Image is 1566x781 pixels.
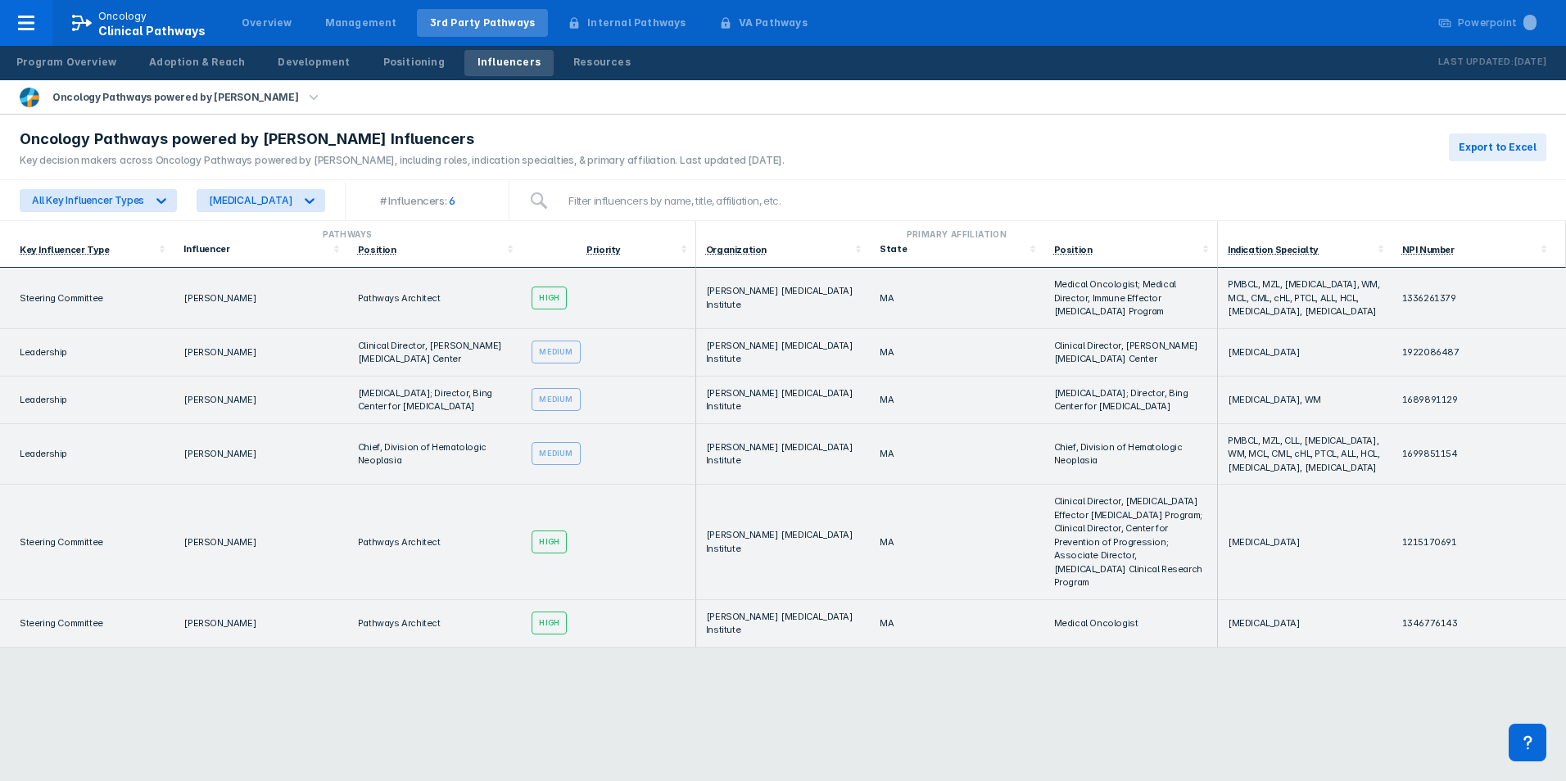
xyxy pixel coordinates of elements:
[7,228,689,241] div: Pathways
[174,600,347,648] td: [PERSON_NAME]
[348,329,522,377] td: Clinical Director, [PERSON_NAME] [MEDICAL_DATA] Center
[870,329,1043,377] td: MA
[696,600,870,648] td: [PERSON_NAME] [MEDICAL_DATA] Institute
[1044,485,1218,600] td: Clinical Director, [MEDICAL_DATA] Effector [MEDICAL_DATA] Program; Clinical Director, Center for ...
[464,50,554,76] a: Influencers
[98,9,147,24] p: Oncology
[3,50,129,76] a: Program Overview
[348,485,522,600] td: Pathways Architect
[696,377,870,424] td: [PERSON_NAME] [MEDICAL_DATA] Institute
[1449,133,1546,161] button: Export to Excel
[870,268,1043,329] td: MA
[1402,244,1455,255] div: NPI Number
[20,129,474,149] span: Oncology Pathways powered by [PERSON_NAME] Influencers
[209,194,292,206] div: [MEDICAL_DATA]
[1218,268,1392,329] td: PMBCL, MZL, [MEDICAL_DATA], WM, MCL, CML, cHL, PTCL, ALL, HCL, [MEDICAL_DATA], [MEDICAL_DATA]
[696,329,870,377] td: [PERSON_NAME] [MEDICAL_DATA] Institute
[1218,600,1392,648] td: [MEDICAL_DATA]
[706,244,767,255] div: Organization
[174,424,347,485] td: [PERSON_NAME]
[348,268,522,329] td: Pathways Architect
[1509,724,1546,761] div: Contact Support
[20,88,39,107] img: dfci-pathways
[1438,54,1514,70] p: Last Updated:
[242,16,292,30] div: Overview
[265,50,363,76] a: Development
[532,341,580,363] div: Medium
[348,377,522,424] td: [MEDICAL_DATA]; Director, Bing Center for [MEDICAL_DATA]
[477,55,541,70] div: Influencers
[532,530,567,553] div: High
[1044,377,1218,424] td: [MEDICAL_DATA]; Director, Bing Center for [MEDICAL_DATA]
[1054,244,1093,255] div: Position
[370,50,458,76] a: Positioning
[174,268,347,329] td: [PERSON_NAME]
[870,485,1043,600] td: MA
[358,244,396,255] div: Position
[136,50,258,76] a: Adoption & Reach
[1044,329,1218,377] td: Clinical Director, [PERSON_NAME] [MEDICAL_DATA] Center
[174,329,347,377] td: [PERSON_NAME]
[417,9,549,37] a: 3rd Party Pathways
[532,442,580,465] div: Medium
[532,287,567,309] div: High
[1459,140,1537,155] span: Export to Excel
[1044,600,1218,648] td: Medical Oncologist
[703,228,1211,241] div: Primary Affiliation
[1458,16,1537,30] div: Powerpoint
[532,388,580,411] div: Medium
[870,424,1043,485] td: MA
[870,377,1043,424] td: MA
[430,16,536,30] div: 3rd Party Pathways
[739,16,808,30] div: VA Pathways
[1514,54,1546,70] p: [DATE]
[20,153,785,168] div: Key decision makers across Oncology Pathways powered by [PERSON_NAME], including roles, indicatio...
[348,424,522,485] td: Chief, Division of Hematologic Neoplasia
[183,243,328,255] div: Influencer
[174,485,347,600] td: [PERSON_NAME]
[98,24,206,38] span: Clinical Pathways
[1218,485,1392,600] td: [MEDICAL_DATA]
[149,55,245,70] div: Adoption & Reach
[587,16,686,30] div: Internal Pathways
[1228,244,1319,255] div: Indication Specialty
[348,600,522,648] td: Pathways Architect
[559,184,1546,217] input: Filter influencers by name, title, affiliation, etc.
[16,55,116,70] div: Program Overview
[325,16,397,30] div: Management
[696,268,870,329] td: [PERSON_NAME] [MEDICAL_DATA] Institute
[380,194,446,207] div: # Influencers:
[1218,329,1392,377] td: [MEDICAL_DATA]
[1044,268,1218,329] td: Medical Oncologist; Medical Director, Immune Effector [MEDICAL_DATA] Program
[880,243,1024,255] div: State
[174,377,347,424] td: [PERSON_NAME]
[278,55,350,70] div: Development
[870,600,1043,648] td: MA
[32,194,144,206] div: All Key Influencer Types
[383,55,445,70] div: Positioning
[573,55,631,70] div: Resources
[1044,424,1218,485] td: Chief, Division of Hematologic Neoplasia
[446,194,475,207] span: 6
[532,612,567,634] div: High
[229,9,306,37] a: Overview
[696,424,870,485] td: [PERSON_NAME] [MEDICAL_DATA] Institute
[312,9,410,37] a: Management
[20,244,109,255] div: Key Influencer Type
[586,244,621,255] div: Priority
[1218,424,1392,485] td: PMBCL, MZL, CLL, [MEDICAL_DATA], WM, MCL, CML, cHL, PTCL, ALL, HCL, [MEDICAL_DATA], [MEDICAL_DATA]
[560,50,644,76] a: Resources
[46,86,305,109] div: Oncology Pathways powered by [PERSON_NAME]
[1218,377,1392,424] td: [MEDICAL_DATA], WM
[696,485,870,600] td: [PERSON_NAME] [MEDICAL_DATA] Institute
